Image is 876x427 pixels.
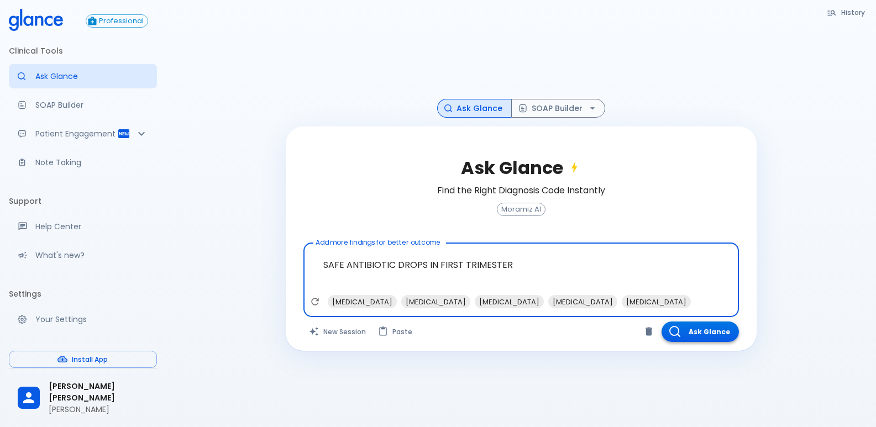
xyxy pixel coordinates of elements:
span: [MEDICAL_DATA] [401,296,470,308]
button: Clears all inputs and results. [303,321,373,342]
li: Support [9,188,157,214]
a: Manage your settings [9,307,157,331]
span: Professional [95,17,148,25]
a: Moramiz: Find ICD10AM codes instantly [9,64,157,88]
p: [PERSON_NAME] [49,404,148,415]
a: Docugen: Compose a clinical documentation in seconds [9,93,157,117]
button: Clear [641,323,657,340]
div: [MEDICAL_DATA] [622,295,691,308]
button: Ask Glance [437,99,512,118]
p: SOAP Builder [35,99,148,110]
p: Patient Engagement [35,128,117,139]
button: Ask Glance [662,321,739,342]
h6: Find the Right Diagnosis Code Instantly [437,183,605,198]
button: History [821,4,872,20]
div: [MEDICAL_DATA] [475,295,544,308]
p: Ask Glance [35,71,148,82]
div: [MEDICAL_DATA] [401,295,470,308]
p: What's new? [35,250,148,261]
h2: Ask Glance [461,157,581,178]
p: Help Center [35,221,148,232]
div: [MEDICAL_DATA] [328,295,397,308]
span: [MEDICAL_DATA] [622,296,691,308]
span: [MEDICAL_DATA] [548,296,617,308]
p: Your Settings [35,314,148,325]
a: Advanced note-taking [9,150,157,175]
li: Settings [9,281,157,307]
span: [MEDICAL_DATA] [475,296,544,308]
button: SOAP Builder [511,99,605,118]
p: Note Taking [35,157,148,168]
button: Paste from clipboard [373,321,419,342]
button: Professional [86,14,148,28]
div: Patient Reports & Referrals [9,122,157,146]
a: Get help from our support team [9,214,157,239]
div: Recent updates and feature releases [9,243,157,267]
div: [PERSON_NAME] [PERSON_NAME][PERSON_NAME] [9,373,157,423]
span: Moramiz AI [497,205,545,214]
label: Add more findings for better outcome [316,238,440,247]
a: Click to view or change your subscription [86,14,157,28]
span: [MEDICAL_DATA] [328,296,397,308]
div: [MEDICAL_DATA] [548,295,617,308]
button: Refresh suggestions [307,293,323,310]
textarea: SAFE ANTIBIOTIC DROPS IN FIRST TRIMESTER [311,247,731,295]
button: Install App [9,351,157,368]
span: [PERSON_NAME] [PERSON_NAME] [49,381,148,404]
li: Clinical Tools [9,38,157,64]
